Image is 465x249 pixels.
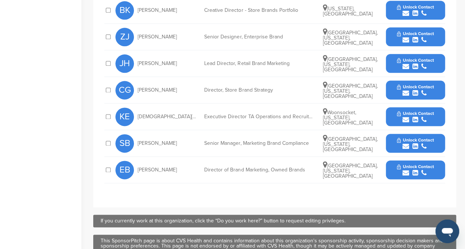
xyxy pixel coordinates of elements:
span: EB [115,161,134,179]
iframe: Button to launch messaging window [435,219,459,243]
span: [DEMOGRAPHIC_DATA][PERSON_NAME] [138,114,197,119]
span: [GEOGRAPHIC_DATA], [US_STATE], [GEOGRAPHIC_DATA] [323,136,378,153]
span: Unlock Contact [397,164,434,169]
button: Unlock Contact [388,132,442,154]
span: Unlock Contact [397,84,434,89]
span: [GEOGRAPHIC_DATA], [US_STATE], [GEOGRAPHIC_DATA] [323,56,378,73]
span: [GEOGRAPHIC_DATA], [US_STATE], [GEOGRAPHIC_DATA] [323,163,378,179]
div: Executive Director TA Operations and Recruitment Brand Marketing [204,114,315,119]
span: BK [115,1,134,20]
div: Director, Store Brand Strategy [204,88,315,93]
button: Unlock Contact [388,52,442,75]
button: Unlock Contact [388,106,442,128]
span: Unlock Contact [397,137,434,143]
div: Creative Director - Store Brands Portfolio [204,8,315,13]
span: [PERSON_NAME] [138,167,177,173]
button: Unlock Contact [388,79,442,101]
span: Unlock Contact [397,111,434,116]
div: Director of Brand Marketing, Owned Brands [204,167,315,173]
span: Unlock Contact [397,4,434,10]
span: SB [115,134,134,153]
span: [PERSON_NAME] [138,61,177,66]
button: Unlock Contact [388,26,442,48]
span: ZJ [115,28,134,46]
div: If you currently work at this organization, click the “Do you work here?” button to request editi... [101,218,449,224]
span: JH [115,54,134,73]
span: [PERSON_NAME] [138,34,177,40]
span: Unlock Contact [397,31,434,36]
span: [US_STATE], [GEOGRAPHIC_DATA] [323,6,373,17]
span: Unlock Contact [397,58,434,63]
div: Lead Director, Retail Brand Marketing [204,61,315,66]
span: [GEOGRAPHIC_DATA], [US_STATE], [GEOGRAPHIC_DATA] [323,30,378,46]
span: [PERSON_NAME] [138,88,177,93]
div: Senior Manager, Marketing Brand Compliance [204,141,315,146]
span: CG [115,81,134,99]
span: [PERSON_NAME] [138,141,177,146]
span: KE [115,108,134,126]
span: [PERSON_NAME] [138,8,177,13]
div: Senior Designer, Enterprise Brand [204,34,315,40]
span: [GEOGRAPHIC_DATA], [US_STATE], [GEOGRAPHIC_DATA] [323,83,378,99]
span: Woonsocket, [US_STATE], [GEOGRAPHIC_DATA] [323,109,373,126]
button: Unlock Contact [388,159,442,181]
